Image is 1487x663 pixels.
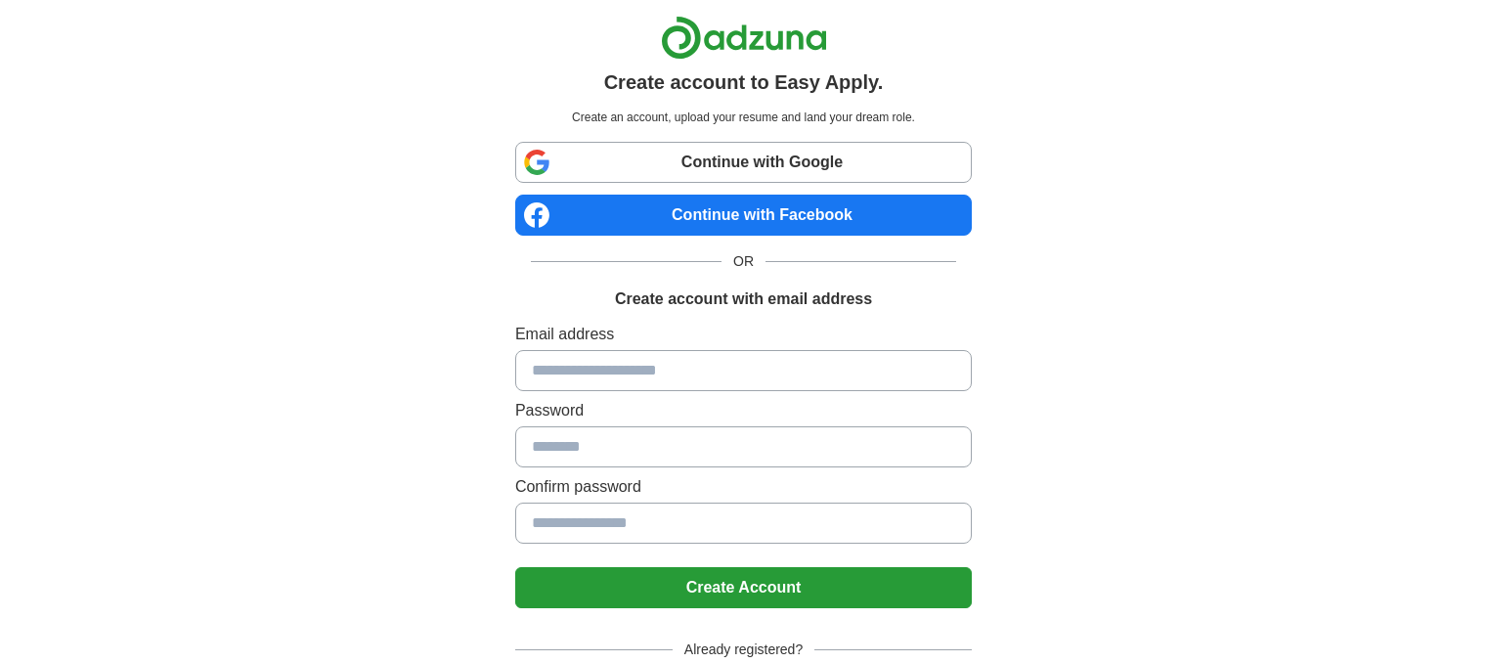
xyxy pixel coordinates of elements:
[722,251,765,272] span: OR
[515,475,972,499] label: Confirm password
[604,67,884,97] h1: Create account to Easy Apply.
[515,195,972,236] a: Continue with Facebook
[515,142,972,183] a: Continue with Google
[515,323,972,346] label: Email address
[661,16,827,60] img: Adzuna logo
[673,640,814,660] span: Already registered?
[515,399,972,422] label: Password
[615,287,872,311] h1: Create account with email address
[515,567,972,608] button: Create Account
[519,109,968,126] p: Create an account, upload your resume and land your dream role.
